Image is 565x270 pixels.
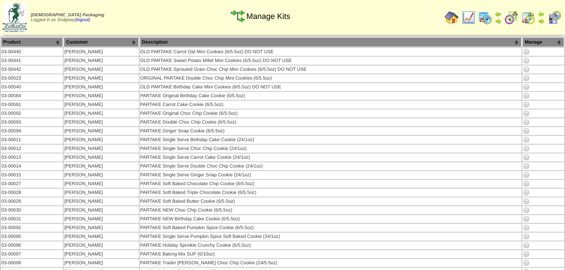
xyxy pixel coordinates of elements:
td: [PERSON_NAME] [64,127,139,135]
td: [PERSON_NAME] [64,241,139,249]
td: PARTAKE Original Choc Chip Cookie (6/5.5oz) [140,109,522,117]
img: Manage Kit [523,48,530,55]
td: [PERSON_NAME] [64,101,139,109]
td: [PERSON_NAME] [64,83,139,91]
img: Manage Kit [523,207,530,214]
td: PARTAKE Single Serve Double Choc Chip Cookie (24/1oz) [140,162,522,170]
td: [PERSON_NAME] [64,162,139,170]
img: line_graph.gif [461,11,475,25]
td: [PERSON_NAME] [64,250,139,258]
th: Product [1,37,63,47]
span: [DEMOGRAPHIC_DATA] Packaging [31,13,104,18]
td: [PERSON_NAME] [64,118,139,126]
a: (logout) [75,18,90,22]
td: [PERSON_NAME] [64,171,139,179]
td: [PERSON_NAME] [64,215,139,223]
td: PARTAKE Baking Mix SUP (6/10oz) [140,250,522,258]
td: [PERSON_NAME] [64,233,139,241]
th: Customer [64,37,139,47]
td: 03-00591 [1,101,63,109]
td: PARTAKE Single Serve Birthday Cake Cookie (24/1oz) [140,136,522,144]
td: 03-00628 [1,189,63,197]
td: [PERSON_NAME] [64,136,139,144]
img: zoroco-logo-small.webp [3,3,27,32]
td: [PERSON_NAME] [64,259,139,267]
img: Manage Kit [523,75,530,82]
td: 03-00614 [1,162,63,170]
img: calendarprod.gif [478,11,492,25]
td: 03-00442 [1,66,63,73]
td: 03-00594 [1,127,63,135]
td: OLD PARTAKE Sweet Potato Millet Mini Cookies (6/5.5oz) DO NOT USE [140,57,522,65]
td: ORIGINAL PARTAKE Double Choc Chip Mini Cookies (6/5.5oz) [140,74,522,82]
img: Manage Kit [523,251,530,258]
img: Manage Kit [523,136,530,143]
td: [PERSON_NAME] [64,180,139,188]
span: Logged in as Sridgway [31,13,104,22]
img: Manage Kit [523,101,530,108]
th: Description [140,37,522,47]
td: 03-00592 [1,109,63,117]
td: PARTAKE Carrot Cake Cookie (6/5.5oz) [140,101,522,109]
td: 03-00441 [1,57,63,65]
td: [PERSON_NAME] [64,189,139,197]
td: 03-00692 [1,224,63,232]
td: OLD PARTAKE Carrot Oat Mini Cookies (6/5.5oz) DO NOT USE [140,48,522,56]
img: calendarcustomer.gif [547,11,561,25]
img: arrowleft.gif [495,11,502,18]
img: Manage Kit [523,57,530,64]
img: Manage Kit [523,242,530,249]
td: PARTAKE Soft Baked Chocolate Chip Cookie (6/5.5oz) [140,180,522,188]
td: [PERSON_NAME] [64,145,139,153]
td: [PERSON_NAME] [64,57,139,65]
td: PARTAKE Single Serve Choc Chip Cookie (24/1oz) [140,145,522,153]
img: Manage Kit [523,110,530,117]
img: Manage Kit [523,145,530,152]
img: calendarblend.gif [504,11,518,25]
td: [PERSON_NAME] [64,206,139,214]
td: PARTAKE NEW Birthday Cake Cookie (6/5.5oz) [140,215,522,223]
td: [PERSON_NAME] [64,74,139,82]
td: 03-00611 [1,136,63,144]
img: calendarinout.gif [521,11,535,25]
img: Manage Kit [523,163,530,170]
td: [PERSON_NAME] [64,153,139,161]
td: PARTAKE Soft Baked Pumpkin Spice Cookie (6/5.5oz) [140,224,522,232]
img: workflow.gif [231,9,245,23]
td: [PERSON_NAME] [64,48,139,56]
img: arrowleft.gif [538,11,545,18]
td: 03-00630 [1,206,63,214]
td: PARTAKE Soft Baked Butter Cookie (6/5.5oz) [140,197,522,205]
span: Manage Kits [246,12,290,21]
td: PARTAKE Original Birthday Cake Cookie (6/5.5oz) [140,92,522,100]
td: OLD PARTAKE Sprouted Grain Choc Chip Mini Cookies (6/5.5oz) DO NOT USE [140,66,522,73]
td: 03-00697 [1,250,63,258]
td: 03-00696 [1,241,63,249]
td: 03-00612 [1,145,63,153]
td: PARTAKE Ginger Snap Cookie (6/5.5oz) [140,127,522,135]
td: [PERSON_NAME] [64,92,139,100]
td: OLD PARTAKE Birthday Cake Mini Cookies (6/5.5oz) DO NOT USE [140,83,522,91]
img: Manage Kit [523,119,530,126]
img: Manage Kit [523,224,530,231]
img: Manage Kit [523,92,530,99]
td: 03-00523 [1,74,63,82]
td: 03-00540 [1,83,63,91]
td: 03-00629 [1,197,63,205]
td: PARTAKE Single Serve Ginger Snap Cookie (24/1oz) [140,171,522,179]
td: PARTAKE Single Serve Carrot Cake Cookie (24/1oz) [140,153,522,161]
td: 03-00695 [1,233,63,241]
td: PARTAKE Soft Baked Triple Chocolate Cookie (6/5.5oz) [140,189,522,197]
td: 03-00440 [1,48,63,56]
td: 03-00631 [1,215,63,223]
img: Manage Kit [523,180,530,187]
img: Manage Kit [523,215,530,223]
td: 03-00584 [1,92,63,100]
td: 03-00593 [1,118,63,126]
img: Manage Kit [523,128,530,135]
td: 03-00615 [1,171,63,179]
img: arrowright.gif [495,18,502,25]
img: Manage Kit [523,233,530,240]
img: Manage Kit [523,154,530,161]
img: Manage Kit [523,66,530,73]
